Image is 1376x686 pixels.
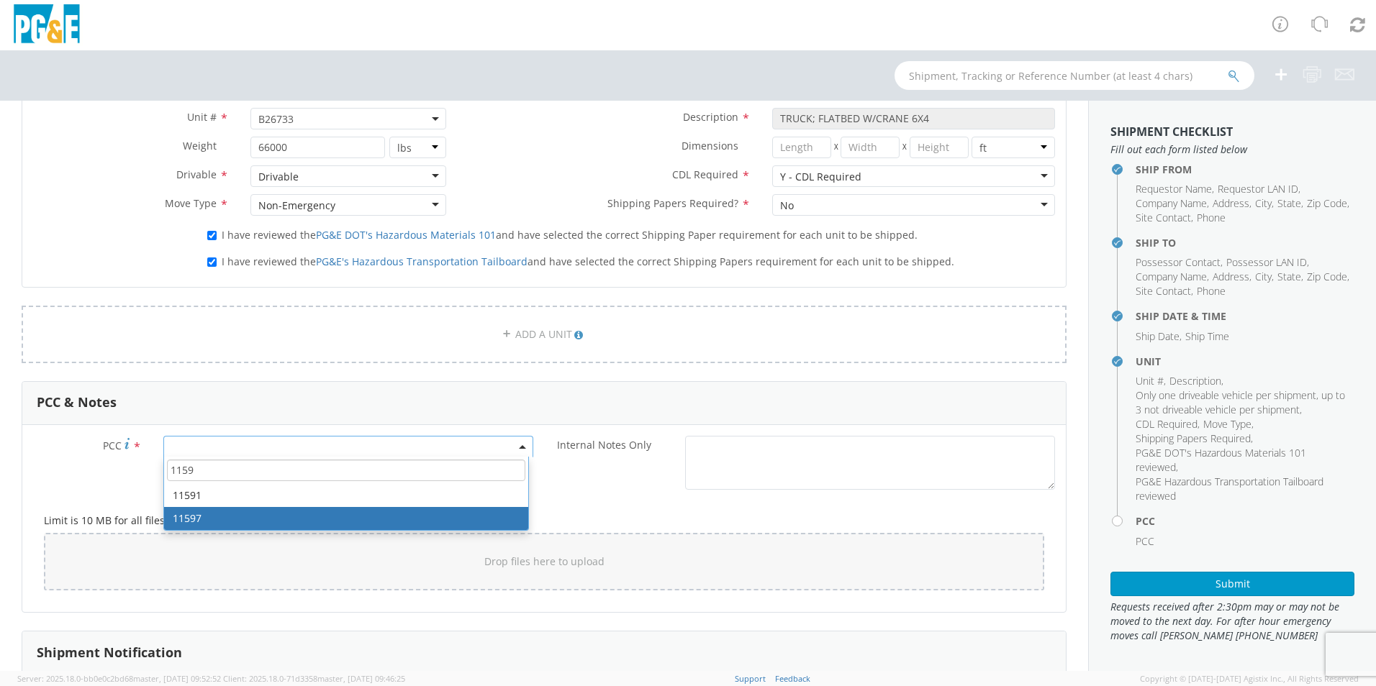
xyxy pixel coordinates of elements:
[1110,142,1354,157] span: Fill out each form listed below
[1136,388,1345,416] span: Only one driveable vehicle per shipment, up to 3 not driveable vehicle per shipment
[1307,270,1347,283] span: Zip Code
[683,110,738,124] span: Description
[1136,211,1193,225] li: ,
[207,257,217,267] input: I have reviewed thePG&E's Hazardous Transportation Tailboardand have selected the correct Shippin...
[1140,673,1359,685] span: Copyright © [DATE]-[DATE] Agistix Inc., All Rights Reserved
[1136,196,1207,210] span: Company Name
[780,198,794,213] div: No
[1136,356,1354,367] h4: Unit
[682,139,738,152] span: Dimensions
[1110,124,1233,140] strong: Shipment Checklist
[1203,417,1251,431] span: Move Type
[780,170,861,184] div: Y - CDL Required
[222,228,918,242] span: I have reviewed the and have selected the correct Shipping Paper requirement for each unit to be ...
[1136,516,1354,526] h4: PCC
[910,137,969,158] input: Height
[1255,270,1272,283] span: City
[1136,211,1191,224] span: Site Contact
[1110,600,1354,643] span: Requests received after 2:30pm may or may not be moved to the next day. For after hour emergency ...
[1136,446,1306,474] span: PG&E DOT's Hazardous Materials 101 reviewed
[1136,374,1164,388] span: Unit #
[557,438,651,452] span: Internal Notes Only
[1255,196,1272,210] span: City
[1136,329,1180,343] span: Ship Date
[1277,196,1303,211] li: ,
[1218,182,1298,196] span: Requestor LAN ID
[1277,270,1301,283] span: State
[1136,329,1182,344] li: ,
[1255,270,1274,284] li: ,
[258,112,438,126] span: B26733
[1110,572,1354,596] button: Submit
[1213,270,1249,283] span: Address
[735,673,766,684] a: Support
[772,137,831,158] input: Length
[672,168,738,181] span: CDL Required
[17,673,221,684] span: Server: 2025.18.0-bb0e0c2bd68
[1136,417,1200,431] li: ,
[607,196,738,210] span: Shipping Papers Required?
[1169,374,1221,388] span: Description
[133,673,221,684] span: master, [DATE] 09:52:52
[1226,255,1309,270] li: ,
[1203,417,1254,431] li: ,
[164,507,528,530] li: 11597
[1136,388,1351,417] li: ,
[317,673,405,684] span: master, [DATE] 09:46:25
[103,439,122,452] span: PCC
[1169,374,1223,388] li: ,
[1136,182,1212,196] span: Requestor Name
[841,137,900,158] input: Width
[1136,255,1221,269] span: Possessor Contact
[1213,196,1251,211] li: ,
[316,255,528,268] a: PG&E's Hazardous Transportation Tailboard
[1136,534,1154,548] span: PCC
[1307,270,1349,284] li: ,
[165,196,217,210] span: Move Type
[1255,196,1274,211] li: ,
[775,673,810,684] a: Feedback
[37,395,117,410] h3: PCC & Notes
[1197,284,1226,298] span: Phone
[1213,196,1249,210] span: Address
[222,255,954,268] span: I have reviewed the and have selected the correct Shipping Papers requirement for each unit to be...
[1136,255,1223,270] li: ,
[1136,417,1198,431] span: CDL Required
[22,306,1067,363] a: ADD A UNIT
[250,108,446,129] span: B26733
[900,137,910,158] span: X
[207,231,217,240] input: I have reviewed thePG&E DOT's Hazardous Materials 101and have selected the correct Shipping Paper...
[1136,284,1191,298] span: Site Contact
[1136,374,1166,388] li: ,
[258,198,335,213] div: Non-Emergency
[1218,182,1300,196] li: ,
[1197,211,1226,224] span: Phone
[1136,311,1354,321] h4: Ship Date & Time
[258,170,299,184] div: Drivable
[1136,284,1193,298] li: ,
[1136,237,1354,248] h4: Ship To
[183,139,217,152] span: Weight
[1277,196,1301,210] span: State
[1307,196,1347,210] span: Zip Code
[831,137,841,158] span: X
[223,673,405,684] span: Client: 2025.18.0-71d3358
[1136,196,1209,211] li: ,
[895,61,1254,90] input: Shipment, Tracking or Reference Number (at least 4 chars)
[316,228,496,242] a: PG&E DOT's Hazardous Materials 101
[1226,255,1307,269] span: Possessor LAN ID
[1136,431,1251,445] span: Shipping Papers Required
[44,515,1044,526] h5: Limit is 10 MB for all files and 10 MB for a one file. Only .pdf, .png and .jpeg files may be upl...
[1136,270,1207,283] span: Company Name
[1277,270,1303,284] li: ,
[1136,164,1354,175] h4: Ship From
[1136,431,1253,446] li: ,
[37,646,182,660] h3: Shipment Notification
[1213,270,1251,284] li: ,
[164,484,528,507] li: 11591
[1136,446,1351,475] li: ,
[1136,182,1214,196] li: ,
[1307,196,1349,211] li: ,
[484,554,605,568] span: Drop files here to upload
[1136,270,1209,284] li: ,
